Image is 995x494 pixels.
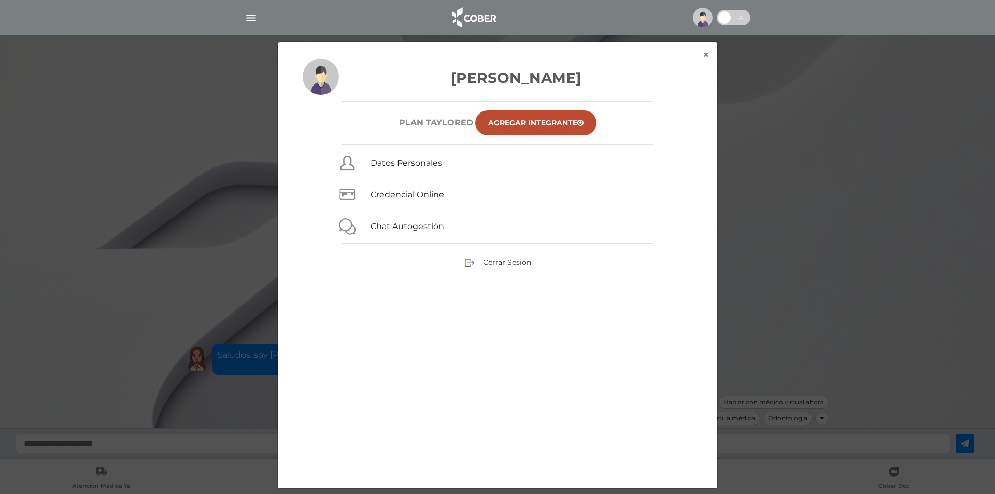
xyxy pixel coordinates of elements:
a: Datos Personales [371,158,442,168]
h3: [PERSON_NAME] [303,67,692,89]
img: Cober_menu-lines-white.svg [245,11,258,24]
img: profile-placeholder.svg [693,8,713,27]
a: Cerrar Sesión [464,257,531,266]
h6: Plan TAYLORED [399,118,473,128]
img: logo_cober_home-white.png [446,5,501,30]
img: sign-out.png [464,258,475,268]
a: Chat Autogestión [371,221,444,231]
button: × [695,42,717,68]
span: Cerrar Sesión [483,258,531,267]
a: Credencial Online [371,190,444,200]
img: profile-placeholder.svg [303,59,339,95]
a: Agregar Integrante [475,110,596,135]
